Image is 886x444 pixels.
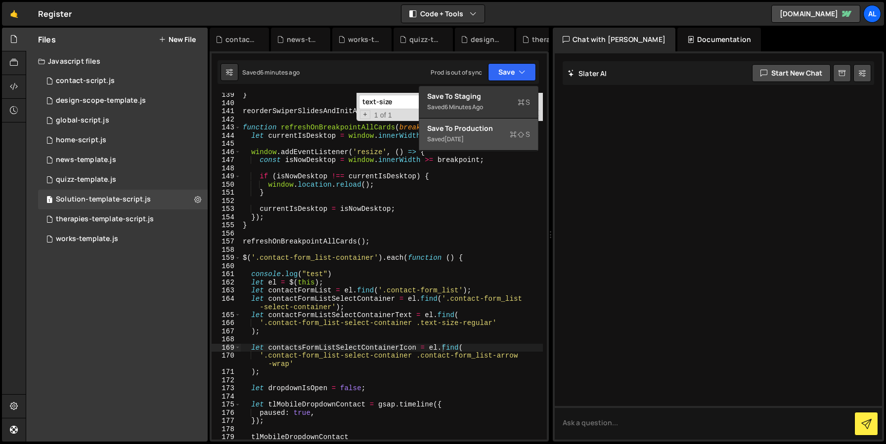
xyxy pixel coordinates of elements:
div: Saved [427,133,530,145]
div: 151 [212,189,241,197]
span: Toggle Replace mode [360,110,370,120]
div: Prod is out of sync [431,68,482,77]
div: 149 [212,172,241,181]
h2: Files [38,34,56,45]
h2: Slater AI [568,69,607,78]
div: 169 [212,344,241,352]
div: news-template.js [287,35,318,44]
div: 166 [212,319,241,327]
div: 176 [212,409,241,417]
div: 6 minutes ago [444,103,483,111]
div: Register [38,8,72,20]
button: New File [159,36,196,43]
div: contact-script.js [225,35,257,44]
div: Javascript files [26,51,208,71]
div: 177 [212,417,241,425]
span: 1 [46,197,52,204]
div: 153 [212,205,241,213]
button: Save [488,63,536,81]
div: Saved [242,68,300,77]
button: Start new chat [752,64,831,82]
div: 170 [212,352,241,368]
div: Solution-template-script.js [56,195,151,204]
button: Save to StagingS Saved6 minutes ago [419,86,538,119]
div: 144 [212,132,241,140]
div: quizz-template.js [56,175,116,184]
div: 145 [212,140,241,148]
div: 16219/43678.js [38,111,208,130]
div: Save to Staging [427,91,530,101]
div: design-scope-template.js [56,96,146,105]
div: 174 [212,393,241,401]
div: 16219/46881.js [38,209,208,229]
div: 160 [212,262,241,271]
div: 162 [212,279,241,287]
a: 🤙 [2,2,26,26]
button: Save to ProductionS Saved[DATE] [419,119,538,151]
div: 168 [212,335,241,344]
div: 146 [212,148,241,157]
div: 16219/47350.js [38,229,208,249]
span: S [510,129,530,139]
div: works-template.js [348,35,380,44]
div: 156 [212,230,241,238]
div: 159 [212,254,241,262]
a: Al [863,5,881,23]
div: Documentation [677,28,761,51]
div: 163 [212,286,241,295]
div: therapies-template-script.js [56,215,154,224]
div: 148 [212,164,241,173]
div: 178 [212,425,241,434]
div: 147 [212,156,241,164]
div: 172 [212,376,241,385]
div: 150 [212,181,241,189]
span: 1 of 1 [370,111,396,120]
div: 16219/43700.js [38,130,208,150]
input: Search for [359,95,483,109]
div: 175 [212,401,241,409]
div: Saved [427,101,530,113]
div: 165 [212,311,241,320]
div: 164 [212,295,241,311]
div: global-script.js [56,116,109,125]
div: 167 [212,327,241,336]
div: 16219/44121.js [38,190,208,209]
div: contact-script.js [56,77,115,85]
div: Chat with [PERSON_NAME] [553,28,675,51]
div: 179 [212,433,241,442]
div: 16219/48202.js [38,71,208,91]
div: 140 [212,99,241,108]
div: 173 [212,384,241,393]
div: 157 [212,238,241,246]
div: 16219/47330.js [38,170,208,190]
div: home-script.js [56,136,106,145]
div: 16219/47315.js [38,91,208,111]
div: works-template.js [56,235,118,243]
button: Code + Tools [401,5,485,23]
div: 143 [212,123,241,132]
div: 16219/47616.js [38,150,208,170]
div: Save to Production [427,123,530,133]
div: 155 [212,221,241,230]
div: design-scope-template.js [471,35,502,44]
div: news-template.js [56,156,116,164]
div: therapies-template-script.js [532,35,564,44]
div: 139 [212,91,241,99]
div: quizz-template.js [409,35,441,44]
div: 141 [212,107,241,116]
span: S [518,97,530,107]
div: 152 [212,197,241,205]
a: [DOMAIN_NAME] [771,5,860,23]
div: 154 [212,213,241,222]
div: 171 [212,368,241,376]
div: [DATE] [444,135,464,143]
div: 6 minutes ago [260,68,300,77]
div: 142 [212,116,241,124]
div: 158 [212,246,241,254]
div: 161 [212,270,241,279]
